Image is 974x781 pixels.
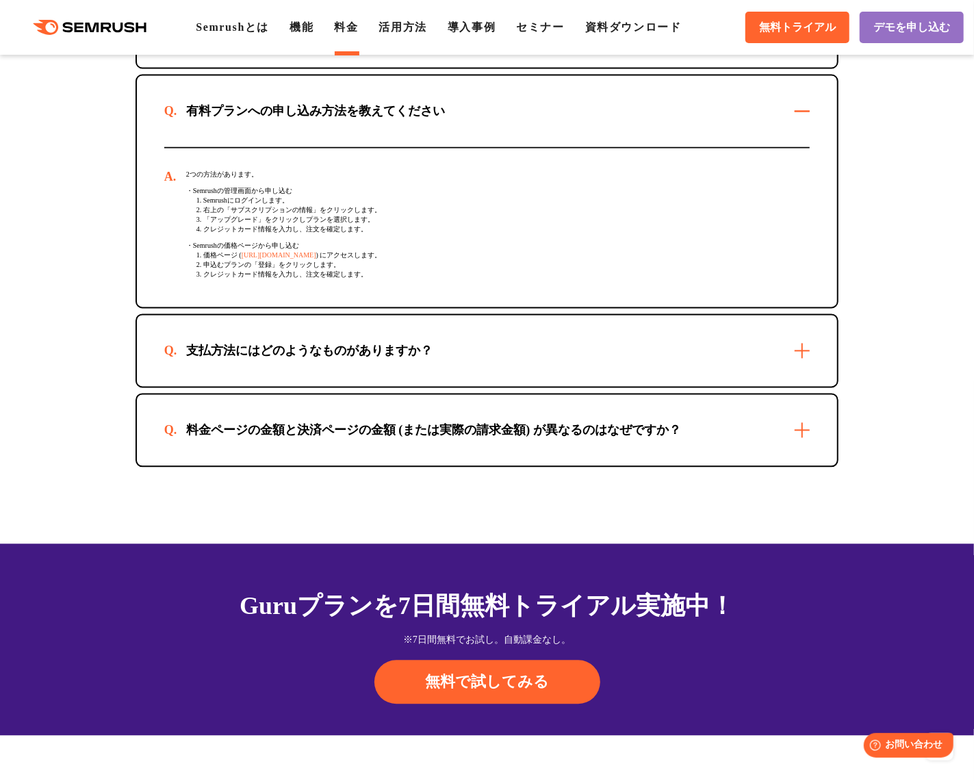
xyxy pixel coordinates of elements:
span: 無料トライアル [759,21,836,35]
a: 活用方法 [379,21,427,33]
div: ※7日間無料でお試し。自動課金なし。 [136,634,838,648]
a: 無料トライアル [745,12,849,43]
div: ・Semrushの価格ページから申し込む [186,242,810,251]
span: 無料で試してみる [425,672,549,693]
div: Guruプランを7日間 [136,588,838,625]
a: 資料ダウンロード [585,21,682,33]
div: ・Semrushの管理画面から申し込む [186,187,810,196]
div: 2. 右上の「サブスクリプションの情報」をクリックします。 [186,206,810,216]
a: Semrushとは [196,21,269,33]
span: デモを申し込む [873,21,950,35]
div: 料金ページの金額と決済ページの金額 (または実際の請求金額) が異なるのはなぜですか？ [164,422,703,439]
a: 無料で試してみる [374,661,600,704]
span: 無料トライアル実施中！ [460,593,734,620]
a: 機能 [290,21,313,33]
iframe: Help widget launcher [852,728,959,766]
div: 1. 価格ページ ( ) にアクセスします。 [186,251,810,261]
div: 2つの方法があります。 [186,170,810,180]
a: 導入事例 [448,21,496,33]
div: 4. クレジットカード情報を入力し、注文を確定します。 [186,225,810,235]
div: 2. 申込むプランの「登録」をクリックします。 [186,261,810,270]
a: [URL][DOMAIN_NAME] [242,252,316,259]
a: 料金 [334,21,358,33]
div: 1. Semrushにログインします。 [186,196,810,206]
div: 3. 「アップグレード」をクリックしプランを選択します。 [186,216,810,225]
div: 有料プランへの申し込み方法を教えてください [164,103,467,120]
div: 支払方法にはどのようなものがありますか？ [164,343,454,359]
a: デモを申し込む [860,12,964,43]
a: セミナー [516,21,564,33]
div: 3. クレジットカード情報を入力し、注文を確定します。 [186,270,810,280]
